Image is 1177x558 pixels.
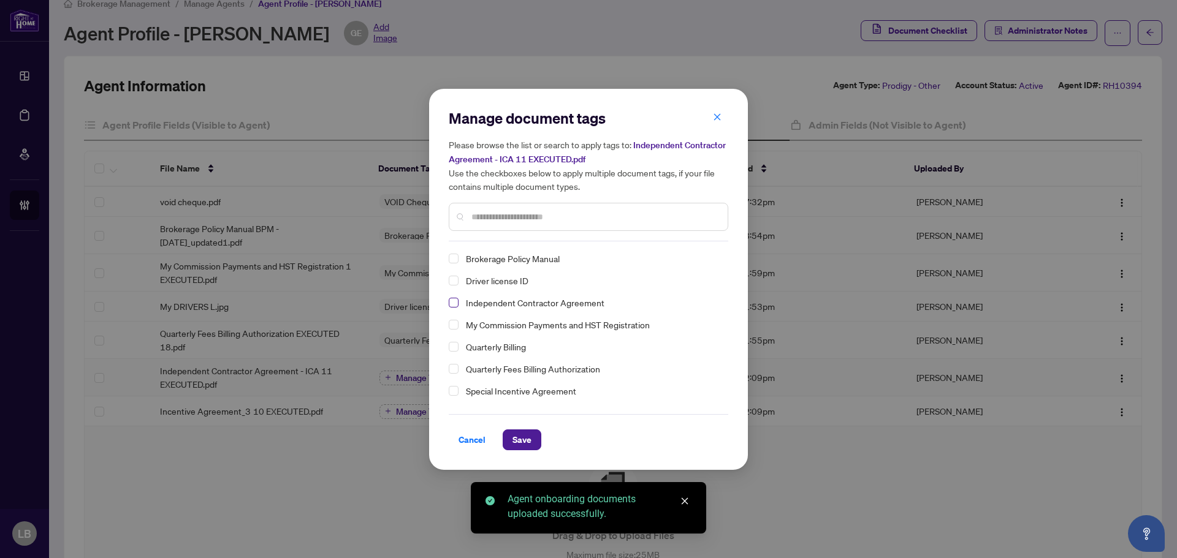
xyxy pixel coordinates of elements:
span: Quarterly Billing [466,339,526,354]
span: Independent Contractor Agreement [466,295,604,310]
span: check-circle [486,496,495,505]
span: Select Quarterly Billing [449,342,459,352]
span: Independent Contractor Agreement [461,295,721,310]
span: Select Special Incentive Agreement [449,386,459,396]
button: Cancel [449,429,495,450]
span: Select Independent Contractor Agreement [449,298,459,307]
button: Open asap [1128,515,1165,552]
span: My Commission Payments and HST Registration [466,317,650,332]
span: Brokerage Policy Manual [466,251,560,266]
span: Cancel [459,430,486,450]
span: Special Incentive Agreement [466,383,576,398]
span: close [680,497,689,505]
span: Select Quarterly Fees Billing Authorization [449,364,459,374]
a: Close [678,494,691,508]
span: Driver license ID [461,273,721,288]
span: Special Incentive Agreement [461,383,721,398]
span: Select Brokerage Policy Manual [449,254,459,263]
span: Save [512,430,531,450]
span: Select Driver license ID [449,276,459,285]
span: Quarterly Fees Billing Authorization [466,361,600,376]
span: Driver license ID [466,273,528,288]
span: Independent Contractor Agreement - ICA 11 EXECUTED.pdf [449,140,726,165]
h5: Please browse the list or search to apply tags to: Use the checkboxes below to apply multiple doc... [449,138,728,193]
span: Brokerage Policy Manual [461,251,721,266]
h2: Manage document tags [449,108,728,128]
span: Quarterly Billing [461,339,721,354]
span: Select My Commission Payments and HST Registration [449,320,459,330]
span: close [713,113,722,121]
button: Save [503,429,541,450]
span: Quarterly Fees Billing Authorization [461,361,721,376]
span: My Commission Payments and HST Registration [461,317,721,332]
div: Agent onboarding documents uploaded successfully. [508,492,691,521]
